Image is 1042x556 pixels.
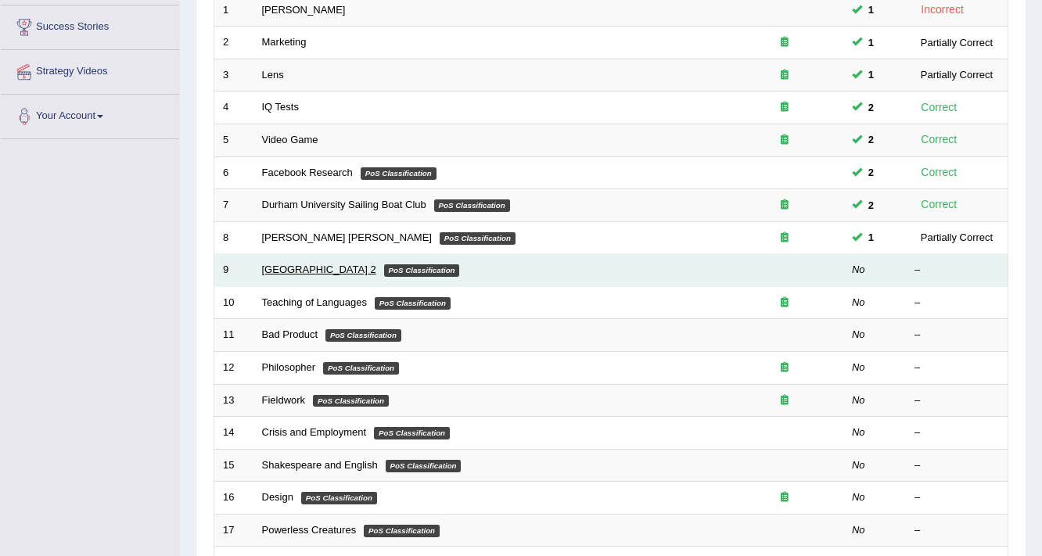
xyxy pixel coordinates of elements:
[214,319,253,352] td: 11
[214,189,253,222] td: 7
[214,286,253,319] td: 10
[214,351,253,384] td: 12
[262,426,367,438] a: Crisis and Employment
[1,5,179,45] a: Success Stories
[852,328,865,340] em: No
[386,460,462,472] em: PoS Classification
[852,296,865,308] em: No
[214,254,253,287] td: 9
[862,229,880,246] span: You can still take this question
[375,297,451,310] em: PoS Classification
[214,91,253,124] td: 4
[323,362,399,375] em: PoS Classification
[735,68,835,83] div: Exam occurring question
[214,449,253,482] td: 15
[214,482,253,515] td: 16
[214,514,253,547] td: 17
[262,134,318,145] a: Video Game
[862,66,880,83] span: You can still take this question
[735,133,835,148] div: Exam occurring question
[735,231,835,246] div: Exam occurring question
[735,393,835,408] div: Exam occurring question
[914,425,999,440] div: –
[914,1,970,19] div: Incorrect
[384,264,460,277] em: PoS Classification
[214,27,253,59] td: 2
[262,167,353,178] a: Facebook Research
[914,99,964,117] div: Correct
[862,34,880,51] span: You can still take this question
[262,36,307,48] a: Marketing
[735,100,835,115] div: Exam occurring question
[914,490,999,505] div: –
[914,296,999,310] div: –
[262,394,306,406] a: Fieldwork
[735,490,835,505] div: Exam occurring question
[914,361,999,375] div: –
[852,524,865,536] em: No
[862,164,880,181] span: You can still take this question
[262,231,432,243] a: [PERSON_NAME] [PERSON_NAME]
[214,417,253,450] td: 14
[262,264,376,275] a: [GEOGRAPHIC_DATA] 2
[862,197,880,213] span: You can still take this question
[214,221,253,254] td: 8
[262,4,346,16] a: [PERSON_NAME]
[914,229,999,246] div: Partially Correct
[262,296,367,308] a: Teaching of Languages
[262,459,378,471] a: Shakespeare and English
[914,163,964,181] div: Correct
[914,66,999,83] div: Partially Correct
[914,195,964,213] div: Correct
[214,384,253,417] td: 13
[374,427,450,439] em: PoS Classification
[440,232,516,245] em: PoS Classification
[1,50,179,89] a: Strategy Videos
[262,101,299,113] a: IQ Tests
[914,393,999,408] div: –
[862,131,880,148] span: You can still take this question
[735,361,835,375] div: Exam occurring question
[262,199,426,210] a: Durham University Sailing Boat Club
[852,264,865,275] em: No
[301,492,377,504] em: PoS Classification
[262,491,293,503] a: Design
[325,329,401,342] em: PoS Classification
[735,296,835,310] div: Exam occurring question
[914,458,999,473] div: –
[852,426,865,438] em: No
[1,95,179,134] a: Your Account
[914,263,999,278] div: –
[862,99,880,116] span: You can still take this question
[914,34,999,51] div: Partially Correct
[914,523,999,538] div: –
[862,2,880,18] span: You can still take this question
[262,328,318,340] a: Bad Product
[313,395,389,407] em: PoS Classification
[852,491,865,503] em: No
[262,524,357,536] a: Powerless Creatures
[364,525,440,537] em: PoS Classification
[914,328,999,343] div: –
[262,361,316,373] a: Philosopher
[735,35,835,50] div: Exam occurring question
[214,124,253,157] td: 5
[214,156,253,189] td: 6
[735,198,835,213] div: Exam occurring question
[262,69,284,81] a: Lens
[852,459,865,471] em: No
[434,199,510,212] em: PoS Classification
[214,59,253,91] td: 3
[361,167,437,180] em: PoS Classification
[914,131,964,149] div: Correct
[852,394,865,406] em: No
[852,361,865,373] em: No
